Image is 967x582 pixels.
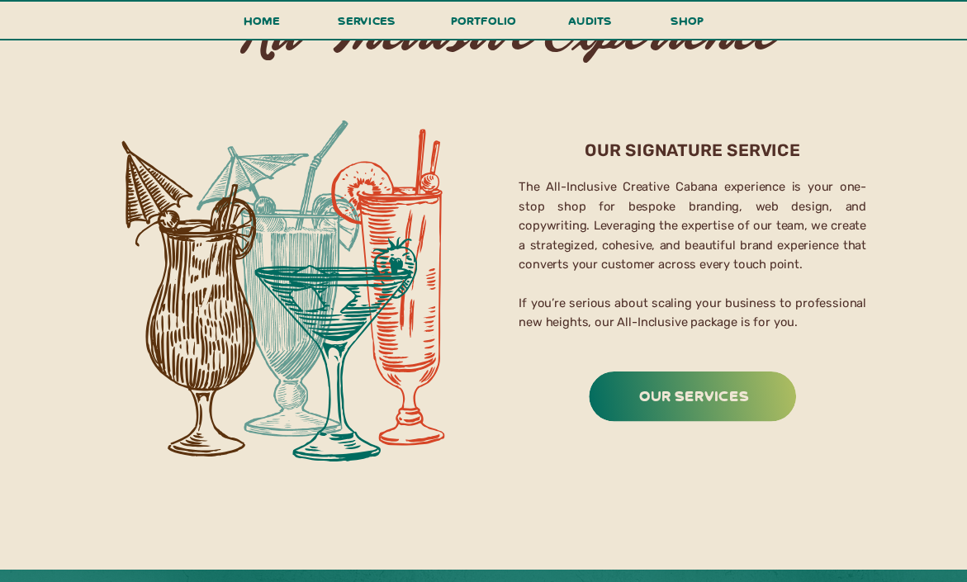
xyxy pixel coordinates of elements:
[649,11,727,39] a: shop
[519,177,866,338] p: The All-Inclusive Creative Cabana experience is your one-stop shop for bespoke branding, web desi...
[446,11,522,40] a: portfolio
[593,382,795,407] a: Our Services
[237,11,287,40] a: Home
[566,11,614,39] a: audits
[528,139,857,158] h2: Our Signature service
[182,5,836,46] h2: All-Inclusive Experience
[333,11,401,40] a: services
[338,13,396,29] span: services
